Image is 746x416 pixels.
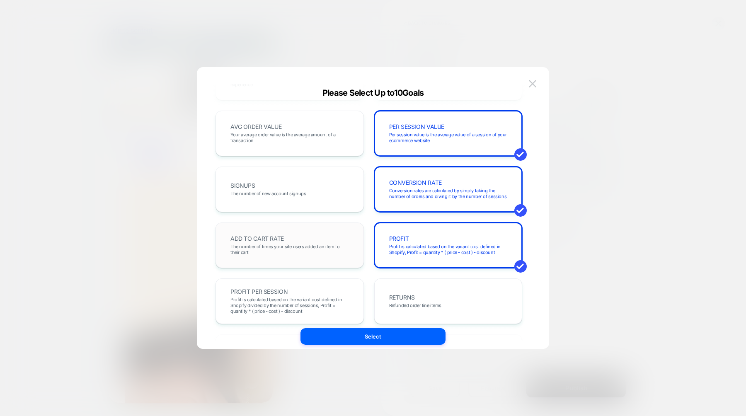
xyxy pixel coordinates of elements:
[389,124,445,130] span: PER SESSION VALUE
[131,343,156,368] div: Messenger Dummy Widget
[389,236,409,242] span: PROFIT
[389,188,508,199] span: Conversion rates are calculated by simply taking the number of orders and diving it by the number...
[389,244,508,255] span: Profit is calculated based on the variant cost defined in Shopify, Profit = quantity * ( price - ...
[529,80,536,87] img: close
[17,103,31,111] span: MEN
[68,37,125,97] button: Open search modal
[322,88,424,98] span: Please Select Up to 10 Goals
[33,133,50,141] a: Rings
[33,118,63,126] a: Necklaces
[389,180,442,186] span: CONVERSION RATE
[19,15,45,22] strong: 30% OFF
[93,15,124,22] a: Shop Now
[73,89,121,95] span: Open search modal
[389,302,442,308] span: Refunded order line items
[300,328,446,345] button: Select
[33,126,60,133] a: Bracelets
[389,295,415,300] span: RETURNS
[389,132,508,143] span: Per session value is the average value of a session of your ecommerce website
